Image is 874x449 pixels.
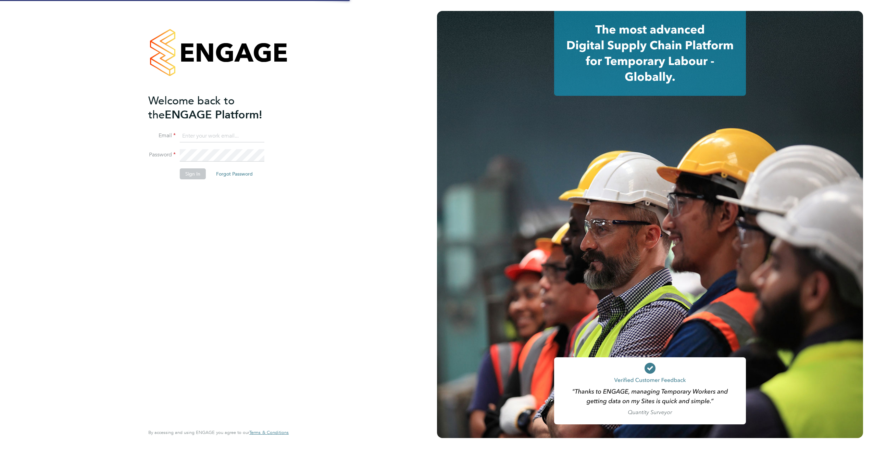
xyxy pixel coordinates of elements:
[211,168,258,179] button: Forgot Password
[148,132,176,139] label: Email
[249,430,289,435] a: Terms & Conditions
[148,151,176,158] label: Password
[148,94,235,121] span: Welcome back to the
[180,168,206,179] button: Sign In
[180,130,264,142] input: Enter your work email...
[148,94,282,122] h2: ENGAGE Platform!
[148,429,289,435] span: By accessing and using ENGAGE you agree to our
